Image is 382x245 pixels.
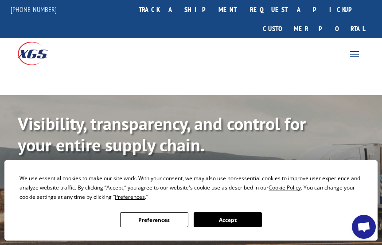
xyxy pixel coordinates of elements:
div: Cookie Consent Prompt [4,160,378,241]
span: Cookie Policy [269,184,301,191]
b: Visibility, transparency, and control for your entire supply chain. [18,112,306,156]
div: Open chat [352,215,376,239]
span: Preferences [115,193,145,201]
button: Accept [194,212,262,227]
a: Customer Portal [256,19,371,38]
a: [PHONE_NUMBER] [11,5,57,14]
button: Preferences [120,212,188,227]
div: We use essential cookies to make our site work. With your consent, we may also use non-essential ... [19,174,362,202]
